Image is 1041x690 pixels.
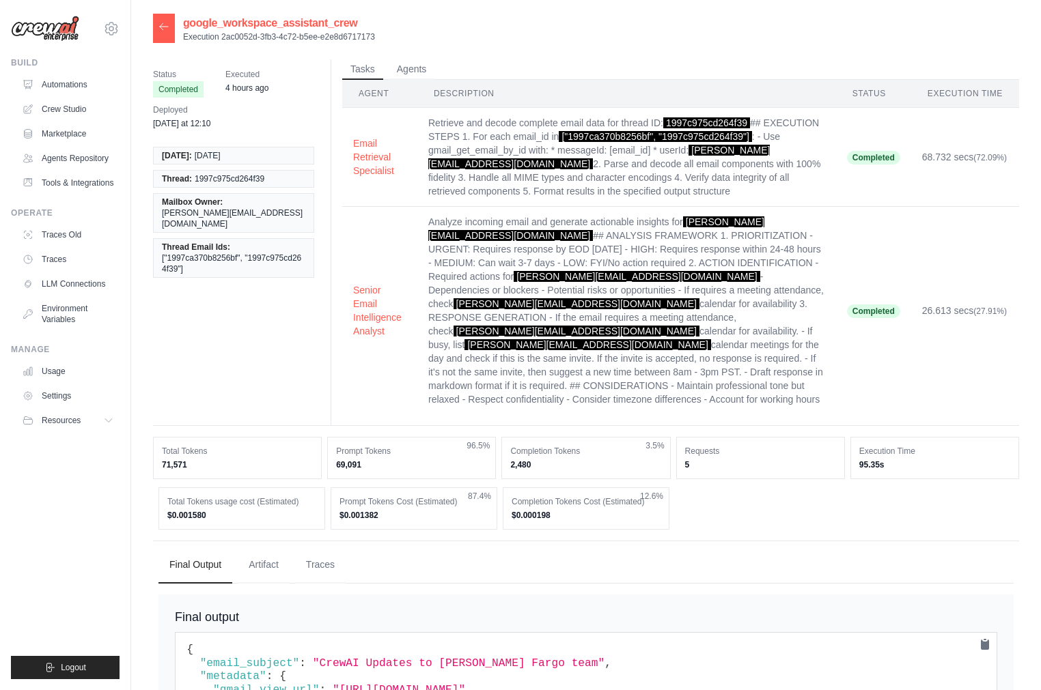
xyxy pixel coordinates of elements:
[162,459,313,470] dd: 71,571
[685,459,836,470] dd: 5
[175,610,239,624] span: Final output
[42,415,81,426] span: Resources
[16,360,120,382] a: Usage
[339,510,488,521] dd: $0.001382
[353,283,406,338] button: Senior Email Intelligence Analyst
[11,16,79,42] img: Logo
[153,103,211,117] span: Deployed
[605,657,611,670] span: ,
[859,446,1010,457] dt: Execution Time
[911,207,1019,415] td: 26.613 secs
[342,80,417,108] th: Agent
[417,108,836,207] td: Retrieve and decode complete email data for thread ID: ## EXECUTION STEPS 1. For each email_id in...
[16,273,120,295] a: LLM Connections
[16,123,120,145] a: Marketplace
[313,657,605,670] span: "CrewAI Updates to [PERSON_NAME] Fargo team"
[61,662,86,673] span: Logout
[200,670,266,682] span: "metadata"
[299,657,306,670] span: :
[640,491,663,502] span: 12.6%
[389,59,435,80] button: Agents
[162,253,305,274] span: ["1997ca370b8256bf", "1997c975cd264f39"]
[162,446,313,457] dt: Total Tokens
[279,670,286,682] span: {
[514,271,760,282] span: [PERSON_NAME][EMAIL_ADDRESS][DOMAIN_NAME]
[195,173,264,184] span: 1997c975cd264f39
[559,131,751,142] span: ["1997ca370b8256bf", "1997c975cd264f39"]
[911,80,1019,108] th: Execution Time
[16,248,120,270] a: Traces
[16,172,120,194] a: Tools & Integrations
[16,147,120,169] a: Agents Repository
[162,197,223,207] span: Mailbox Owner:
[11,656,120,679] button: Logout
[336,446,487,457] dt: Prompt Tokens
[663,117,750,128] span: 1997c975cd264f39
[167,496,316,507] dt: Total Tokens usage cost (Estimated)
[153,81,204,98] span: Completed
[973,624,1041,690] iframe: Chat Widget
[973,153,1007,162] span: (72.09%)
[847,304,900,318] span: Completed
[183,15,375,31] h2: google_workspace_assistant_crew
[266,670,273,682] span: :
[11,344,120,355] div: Manage
[911,108,1019,207] td: 68.732 secs
[162,242,230,253] span: Thread Email Ids:
[183,31,375,42] p: Execution 2ac0052d-3fb3-4c72-b5ee-e2e8d6717173
[512,496,661,507] dt: Completion Tokens Cost (Estimated)
[16,298,120,330] a: Environment Variables
[973,306,1007,316] span: (27.91%)
[162,173,192,184] span: Thread:
[510,459,661,470] dd: 2,480
[16,385,120,407] a: Settings
[195,150,221,161] span: [DATE]
[417,207,836,415] td: Analyze incoming email and generate actionable insights for ## ANALYSIS FRAMEWORK 1. PRIORITIZATI...
[417,80,836,108] th: Description
[162,207,305,229] span: [PERSON_NAME][EMAIL_ADDRESS][DOMAIN_NAME]
[153,68,204,81] span: Status
[512,510,661,521] dd: $0.000198
[454,298,699,309] span: [PERSON_NAME][EMAIL_ADDRESS][DOMAIN_NAME]
[158,547,232,584] button: Final Output
[167,510,316,521] dd: $0.001580
[16,98,120,120] a: Crew Studio
[11,207,120,218] div: Operate
[353,136,406,177] button: Email Retrieval Specialist
[16,224,120,246] a: Traces Old
[238,547,290,584] button: Artifact
[859,459,1010,470] dd: 95.35s
[336,459,487,470] dd: 69,091
[16,409,120,431] button: Resources
[685,446,836,457] dt: Requests
[510,446,661,457] dt: Completion Tokens
[464,339,710,350] span: [PERSON_NAME][EMAIL_ADDRESS][DOMAIN_NAME]
[339,496,488,507] dt: Prompt Tokens Cost (Estimated)
[468,491,491,502] span: 87.4%
[836,80,911,108] th: Status
[11,57,120,68] div: Build
[225,68,268,81] span: Executed
[153,119,211,128] time: September 23, 2025 at 12:10 PDT
[467,440,490,451] span: 96.5%
[454,326,699,336] span: [PERSON_NAME][EMAIL_ADDRESS][DOMAIN_NAME]
[295,547,346,584] button: Traces
[847,151,900,164] span: Completed
[200,657,300,670] span: "email_subject"
[225,83,268,93] time: September 24, 2025 at 11:59 PDT
[342,59,383,80] button: Tasks
[162,150,192,161] span: [DATE]:
[16,74,120,96] a: Automations
[186,644,193,656] span: {
[646,440,664,451] span: 3.5%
